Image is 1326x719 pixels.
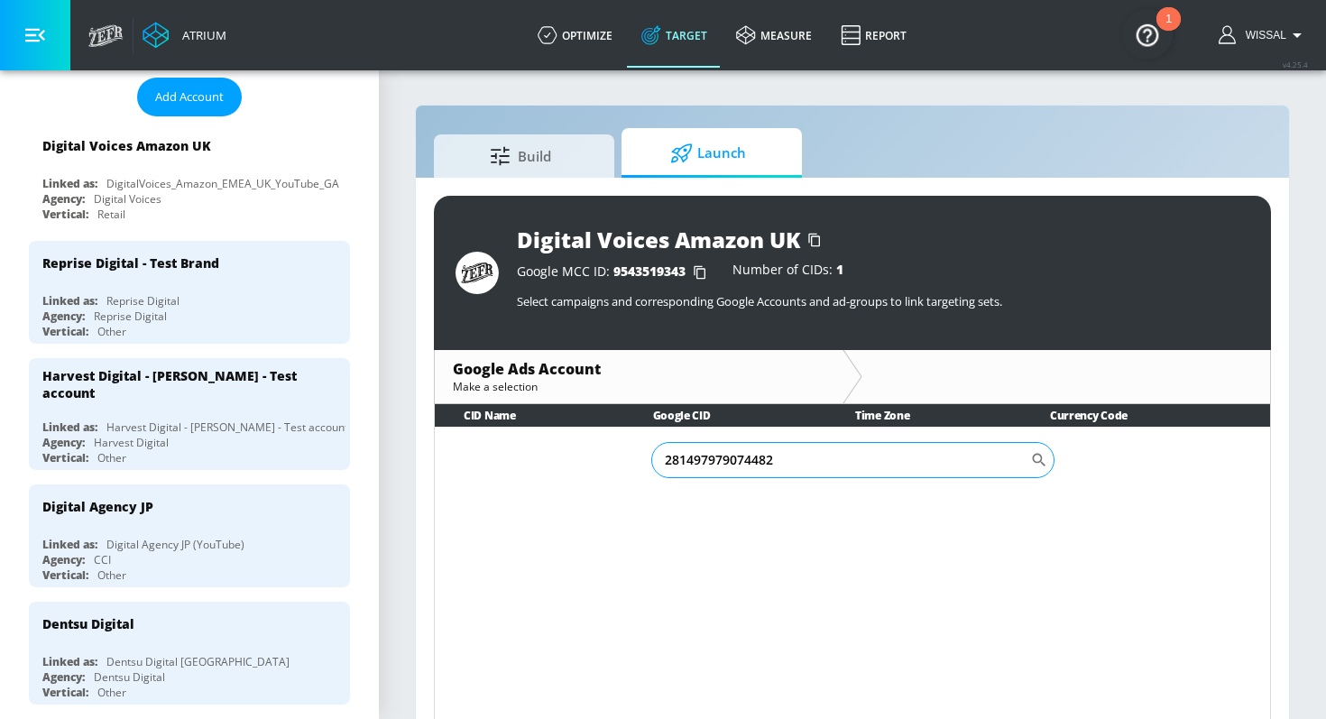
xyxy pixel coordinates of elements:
[155,87,224,107] span: Add Account
[722,3,826,68] a: measure
[1122,9,1173,60] button: Open Resource Center, 1 new notification
[651,442,1030,478] input: Search CID Name or Number
[175,27,226,43] div: Atrium
[42,254,219,272] div: Reprise Digital - Test Brand
[106,293,180,309] div: Reprise Digital
[640,132,777,175] span: Launch
[452,134,589,178] span: Build
[826,404,1021,427] th: Time Zone
[97,450,126,466] div: Other
[42,137,211,154] div: Digital Voices Amazon UK
[1021,404,1270,427] th: Currency Code
[42,567,88,583] div: Vertical:
[29,358,350,470] div: Harvest Digital - [PERSON_NAME] - Test accountLinked as:Harvest Digital - [PERSON_NAME] - Test ac...
[523,3,627,68] a: optimize
[42,685,88,700] div: Vertical:
[29,602,350,705] div: Dentsu DigitalLinked as:Dentsu Digital [GEOGRAPHIC_DATA]Agency:Dentsu DigitalVertical:Other
[42,419,97,435] div: Linked as:
[106,176,339,191] div: DigitalVoices_Amazon_EMEA_UK_YouTube_GA
[42,552,85,567] div: Agency:
[97,567,126,583] div: Other
[94,669,165,685] div: Dentsu Digital
[42,537,97,552] div: Linked as:
[42,176,97,191] div: Linked as:
[42,309,85,324] div: Agency:
[97,685,126,700] div: Other
[1165,19,1172,42] div: 1
[42,324,88,339] div: Vertical:
[42,435,85,450] div: Agency:
[1283,60,1308,69] span: v 4.25.4
[453,359,824,379] div: Google Ads Account
[627,3,722,68] a: Target
[836,261,843,278] span: 1
[42,615,134,632] div: Dentsu Digital
[29,484,350,587] div: Digital Agency JPLinked as:Digital Agency JP (YouTube)Agency:CCIVertical:Other
[732,263,843,281] div: Number of CIDs:
[42,450,88,466] div: Vertical:
[97,324,126,339] div: Other
[29,124,350,226] div: Digital Voices Amazon UKLinked as:DigitalVoices_Amazon_EMEA_UK_YouTube_GAAgency:Digital VoicesVer...
[517,263,714,281] div: Google MCC ID:
[106,419,388,435] div: Harvest Digital - [PERSON_NAME] - Test account - Brand
[1219,24,1308,46] button: Wissal
[106,537,244,552] div: Digital Agency JP (YouTube)
[624,404,826,427] th: Google CID
[517,225,800,254] div: Digital Voices Amazon UK
[94,435,169,450] div: Harvest Digital
[94,309,167,324] div: Reprise Digital
[42,207,88,222] div: Vertical:
[42,367,320,401] div: Harvest Digital - [PERSON_NAME] - Test account
[137,78,242,116] button: Add Account
[613,263,686,280] span: 9543519343
[435,350,843,403] div: Google Ads AccountMake a selection
[97,207,125,222] div: Retail
[42,669,85,685] div: Agency:
[94,552,111,567] div: CCI
[106,654,290,669] div: Dentsu Digital [GEOGRAPHIC_DATA]
[29,241,350,344] div: Reprise Digital - Test BrandLinked as:Reprise DigitalAgency:Reprise DigitalVertical:Other
[517,293,1249,309] p: Select campaigns and corresponding Google Accounts and ad-groups to link targeting sets.
[651,442,1054,478] div: Search CID Name or Number
[94,191,161,207] div: Digital Voices
[1239,29,1286,41] span: login as: wissal.elhaddaoui@zefr.com
[143,22,226,49] a: Atrium
[42,498,153,515] div: Digital Agency JP
[435,404,624,427] th: CID Name
[42,654,97,669] div: Linked as:
[453,379,824,394] div: Make a selection
[826,3,921,68] a: Report
[42,293,97,309] div: Linked as:
[42,191,85,207] div: Agency:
